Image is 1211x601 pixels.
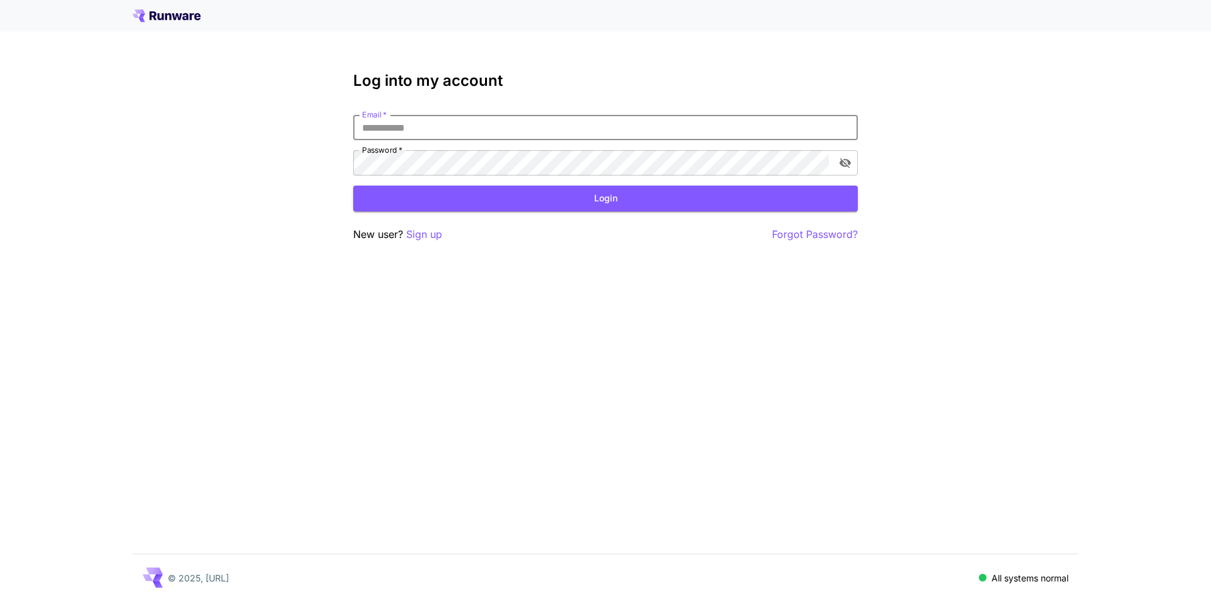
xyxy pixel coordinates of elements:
p: All systems normal [992,571,1068,585]
button: Sign up [406,227,442,242]
button: Forgot Password? [772,227,858,242]
h3: Log into my account [353,72,858,90]
label: Email [362,109,387,120]
button: Login [353,186,858,211]
label: Password [362,145,402,155]
p: © 2025, [URL] [168,571,229,585]
p: New user? [353,227,442,242]
button: toggle password visibility [834,152,857,174]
